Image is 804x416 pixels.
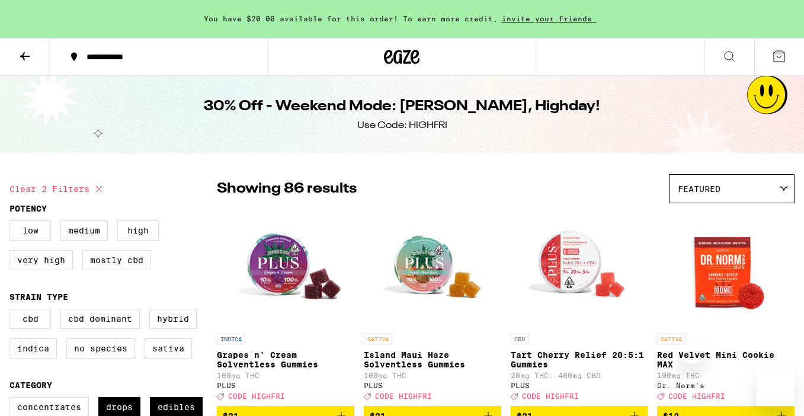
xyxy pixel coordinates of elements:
[498,15,601,23] span: invite your friends.
[217,382,354,389] div: PLUS
[60,309,140,329] label: CBD Dominant
[217,350,354,369] p: Grapes n' Cream Solventless Gummies
[667,209,785,328] img: Dr. Norm's - Red Velvet Mini Cookie MAX
[9,338,57,359] label: Indica
[145,338,192,359] label: Sativa
[217,334,245,344] p: INDICA
[9,380,52,390] legend: Category
[9,220,51,241] label: Low
[9,292,68,302] legend: Strain Type
[217,372,354,379] p: 100mg THC
[522,392,579,400] span: CODE HIGHFRI
[657,372,795,379] p: 100mg THC
[511,382,648,389] div: PLUS
[511,334,528,344] p: CBD
[60,220,108,241] label: Medium
[511,372,648,379] p: 20mg THC: 400mg CBD
[364,382,501,389] div: PLUS
[375,392,432,400] span: CODE HIGHFRI
[657,334,686,344] p: SATIVA
[364,372,501,379] p: 100mg THC
[217,179,357,199] p: Showing 86 results
[66,338,135,359] label: No Species
[657,382,795,389] div: Dr. Norm's
[678,184,720,194] span: Featured
[680,340,704,364] iframe: Close message
[357,119,447,132] div: Use Code: HIGHFRI
[204,97,600,117] h1: 30% Off - Weekend Mode: [PERSON_NAME], Highday!
[82,250,151,270] label: Mostly CBD
[657,350,795,369] p: Red Velvet Mini Cookie MAX
[9,250,73,270] label: Very High
[511,350,648,369] p: Tart Cherry Relief 20:5:1 Gummies
[373,209,492,328] img: PLUS - Island Maui Haze Solventless Gummies
[668,392,725,400] span: CODE HIGHFRI
[149,309,197,329] label: Hybrid
[9,174,106,204] button: Clear 2 filters
[364,209,501,406] a: Open page for Island Maui Haze Solventless Gummies from PLUS
[657,209,795,406] a: Open page for Red Velvet Mini Cookie MAX from Dr. Norm's
[757,369,795,407] iframe: Button to launch messaging window
[217,209,354,406] a: Open page for Grapes n' Cream Solventless Gummies from PLUS
[228,392,285,400] span: CODE HIGHFRI
[9,309,51,329] label: CBD
[9,204,47,213] legend: Potency
[520,209,638,328] img: PLUS - Tart Cherry Relief 20:5:1 Gummies
[204,15,498,23] span: You have $20.00 available for this order! To earn more credit,
[364,334,392,344] p: SATIVA
[511,209,648,406] a: Open page for Tart Cherry Relief 20:5:1 Gummies from PLUS
[364,350,501,369] p: Island Maui Haze Solventless Gummies
[226,209,345,328] img: PLUS - Grapes n' Cream Solventless Gummies
[117,220,159,241] label: High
